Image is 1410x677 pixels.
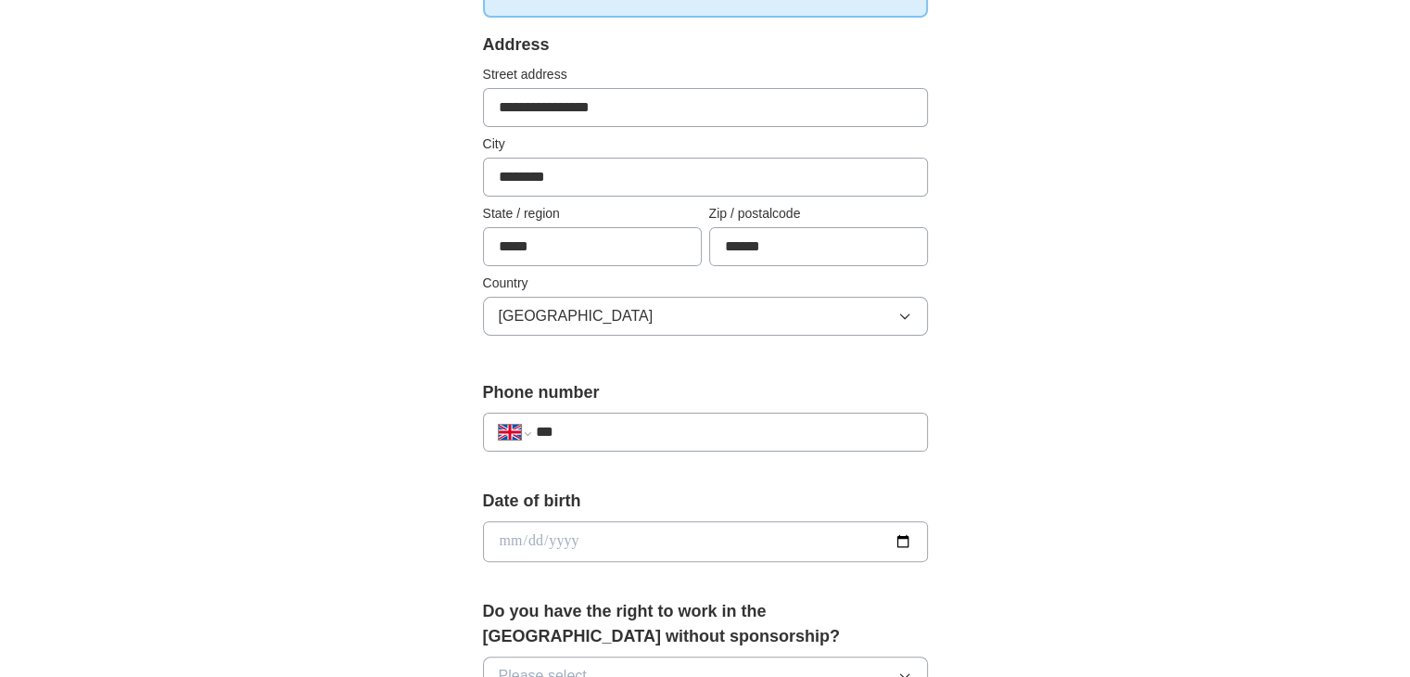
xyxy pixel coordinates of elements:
[483,32,928,57] div: Address
[483,489,928,514] label: Date of birth
[483,297,928,336] button: [GEOGRAPHIC_DATA]
[483,380,928,405] label: Phone number
[483,65,928,84] label: Street address
[709,204,928,224] label: Zip / postalcode
[483,274,928,293] label: Country
[483,599,928,649] label: Do you have the right to work in the [GEOGRAPHIC_DATA] without sponsorship?
[483,134,928,154] label: City
[483,204,702,224] label: State / region
[499,305,654,327] span: [GEOGRAPHIC_DATA]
